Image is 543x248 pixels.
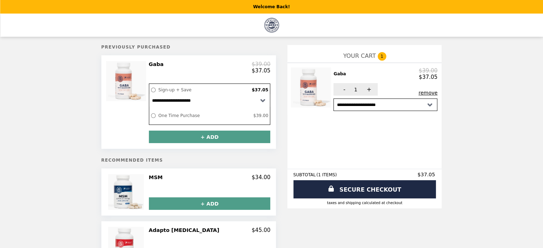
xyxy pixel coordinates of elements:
p: $37.05 [419,74,438,80]
button: + ADD [149,131,271,143]
span: 1 [378,52,386,61]
img: Gaba [291,67,333,107]
h5: Previously Purchased [101,45,276,50]
p: $39.00 [252,61,271,67]
img: Gaba [106,61,148,101]
p: $45.00 [252,227,271,233]
label: One Time Purchase [157,111,252,120]
label: $37.05 [250,86,270,94]
label: $39.00 [251,111,270,120]
div: Taxes and Shipping calculated at checkout [293,201,436,205]
h2: MSM [149,174,166,181]
h2: Adapto [MEDICAL_DATA] [149,227,222,233]
span: 1 [354,87,357,92]
select: Select a subscription option [149,94,270,107]
h2: Gaba [149,61,167,67]
span: SUBTOTAL [293,172,316,177]
a: SECURE CHECKOUT [293,180,436,198]
span: $37.05 [417,172,436,177]
button: + [358,83,378,96]
img: Brand Logo [264,18,279,32]
p: $34.00 [252,174,271,181]
span: ( 1 ITEMS ) [316,172,337,177]
button: + ADD [149,197,271,210]
h5: Recommended Items [101,158,276,163]
p: Welcome Back! [253,4,290,9]
button: remove [418,90,437,96]
label: Sign-up + Save [157,86,250,94]
img: MSM [108,174,146,210]
button: - [333,83,353,96]
span: YOUR CART [343,52,376,59]
p: $39.00 [419,67,438,74]
h2: Gaba [333,71,349,77]
p: $37.05 [252,67,271,74]
select: Select a subscription option [333,98,437,111]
